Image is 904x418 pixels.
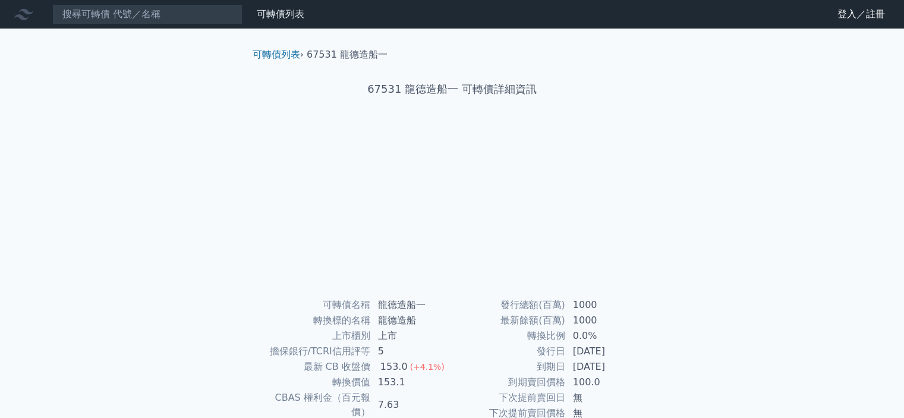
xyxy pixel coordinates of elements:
[452,328,566,344] td: 轉換比例
[566,313,647,328] td: 1000
[371,313,452,328] td: 龍德造船
[253,49,300,60] a: 可轉債列表
[253,48,304,62] li: ›
[257,375,371,390] td: 轉換價值
[566,390,647,406] td: 無
[566,297,647,313] td: 1000
[452,390,566,406] td: 下次提前賣回日
[410,362,445,372] span: (+4.1%)
[452,359,566,375] td: 到期日
[257,344,371,359] td: 擔保銀行/TCRI信用評等
[307,48,388,62] li: 67531 龍德造船一
[371,375,452,390] td: 153.1
[452,297,566,313] td: 發行總額(百萬)
[257,359,371,375] td: 最新 CB 收盤價
[257,328,371,344] td: 上市櫃別
[828,5,894,24] a: 登入／註冊
[566,344,647,359] td: [DATE]
[371,328,452,344] td: 上市
[371,344,452,359] td: 5
[257,313,371,328] td: 轉換標的名稱
[371,297,452,313] td: 龍德造船一
[52,4,242,24] input: 搜尋可轉債 代號／名稱
[452,375,566,390] td: 到期賣回價格
[243,81,662,98] h1: 67531 龍德造船一 可轉債詳細資訊
[452,344,566,359] td: 發行日
[378,360,410,374] div: 153.0
[452,313,566,328] td: 最新餘額(百萬)
[257,297,371,313] td: 可轉債名稱
[566,359,647,375] td: [DATE]
[566,375,647,390] td: 100.0
[257,8,304,20] a: 可轉債列表
[566,328,647,344] td: 0.0%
